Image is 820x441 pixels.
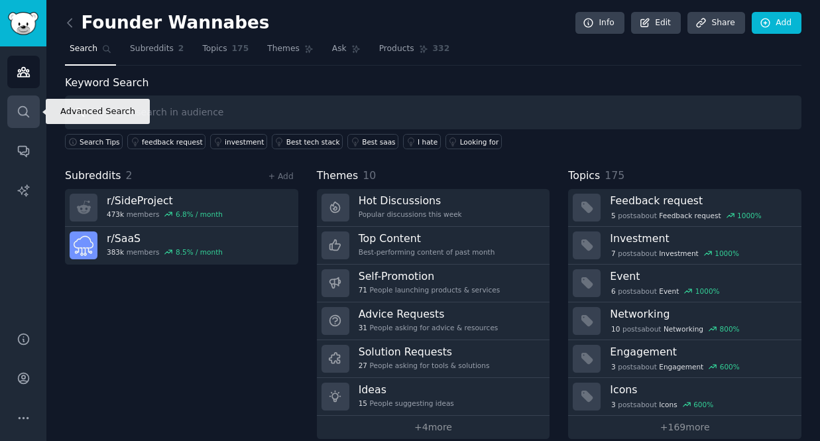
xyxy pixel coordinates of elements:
a: Search [65,38,116,66]
div: investment [225,137,264,147]
a: Top ContentBest-performing content of past month [317,227,550,265]
div: Best saas [362,137,395,147]
a: +4more [317,416,550,439]
div: post s about [610,285,721,297]
span: 332 [433,43,450,55]
a: Icons3postsaboutIcons600% [568,378,801,416]
a: Self-Promotion71People launching products & services [317,265,550,302]
a: Best saas [347,134,398,149]
span: 3 [611,362,616,371]
label: Keyword Search [65,76,148,89]
a: feedback request [127,134,205,149]
a: r/SaaS383kmembers8.5% / month [65,227,298,265]
span: Investment [659,249,698,258]
span: 175 [232,43,249,55]
a: Investment7postsaboutInvestment1000% [568,227,801,265]
div: 1000 % [737,211,762,220]
a: I hate [403,134,441,149]
h3: Top Content [359,231,495,245]
span: 3 [611,400,616,409]
span: Ask [332,43,347,55]
img: GummySearch logo [8,12,38,35]
div: feedback request [142,137,203,147]
a: Best tech stack [272,134,343,149]
h3: Icons [610,383,792,397]
h3: Investment [610,231,792,245]
span: 473k [107,210,124,219]
span: Event [659,286,679,296]
a: Info [575,12,624,34]
div: 800 % [720,324,740,334]
h3: Hot Discussions [359,194,462,208]
span: 175 [605,169,624,182]
span: 2 [126,169,133,182]
a: +169more [568,416,801,439]
h3: Event [610,269,792,283]
a: Add [752,12,801,34]
span: 2 [178,43,184,55]
span: 10 [363,169,376,182]
span: Search [70,43,97,55]
span: 27 [359,361,367,370]
div: 8.5 % / month [176,247,223,257]
div: post s about [610,247,740,259]
div: 6.8 % / month [176,210,223,219]
a: Share [687,12,744,34]
img: SaaS [70,231,97,259]
h3: Self-Promotion [359,269,500,283]
span: Topics [202,43,227,55]
a: Themes [263,38,318,66]
div: post s about [610,361,740,373]
h3: r/ SideProject [107,194,223,208]
span: 6 [611,286,616,296]
span: Subreddits [130,43,174,55]
span: Icons [659,400,677,409]
span: Themes [317,168,359,184]
div: People asking for advice & resources [359,323,498,332]
div: Popular discussions this week [359,210,462,219]
div: 1000 % [695,286,720,296]
span: Feedback request [659,211,721,220]
div: post s about [610,323,740,335]
span: Products [379,43,414,55]
span: Topics [568,168,600,184]
a: Advice Requests31People asking for advice & resources [317,302,550,340]
span: Search Tips [80,137,120,147]
span: 31 [359,323,367,332]
span: 7 [611,249,616,258]
h3: Feedback request [610,194,792,208]
div: post s about [610,399,715,410]
a: Topics175 [198,38,253,66]
span: 10 [611,324,620,334]
span: 5 [611,211,616,220]
a: Event6postsaboutEvent1000% [568,265,801,302]
a: Subreddits2 [125,38,188,66]
a: Feedback request5postsaboutFeedback request1000% [568,189,801,227]
div: 600 % [693,400,713,409]
h3: Engagement [610,345,792,359]
h3: Ideas [359,383,454,397]
div: 600 % [720,362,740,371]
div: People suggesting ideas [359,399,454,408]
div: members [107,247,223,257]
a: Edit [631,12,681,34]
span: 15 [359,399,367,408]
input: Keyword search in audience [65,95,801,129]
a: Engagement3postsaboutEngagement600% [568,340,801,378]
a: Ask [327,38,365,66]
h3: Solution Requests [359,345,490,359]
a: Ideas15People suggesting ideas [317,378,550,416]
div: Best-performing content of past month [359,247,495,257]
a: Looking for [445,134,502,149]
h2: Founder Wannabes [65,13,270,34]
div: People asking for tools & solutions [359,361,490,370]
div: members [107,210,223,219]
div: Looking for [460,137,499,147]
div: post s about [610,210,762,221]
span: 383k [107,247,124,257]
h3: r/ SaaS [107,231,223,245]
span: 71 [359,285,367,294]
div: Best tech stack [286,137,340,147]
a: Solution Requests27People asking for tools & solutions [317,340,550,378]
a: Networking10postsaboutNetworking800% [568,302,801,340]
